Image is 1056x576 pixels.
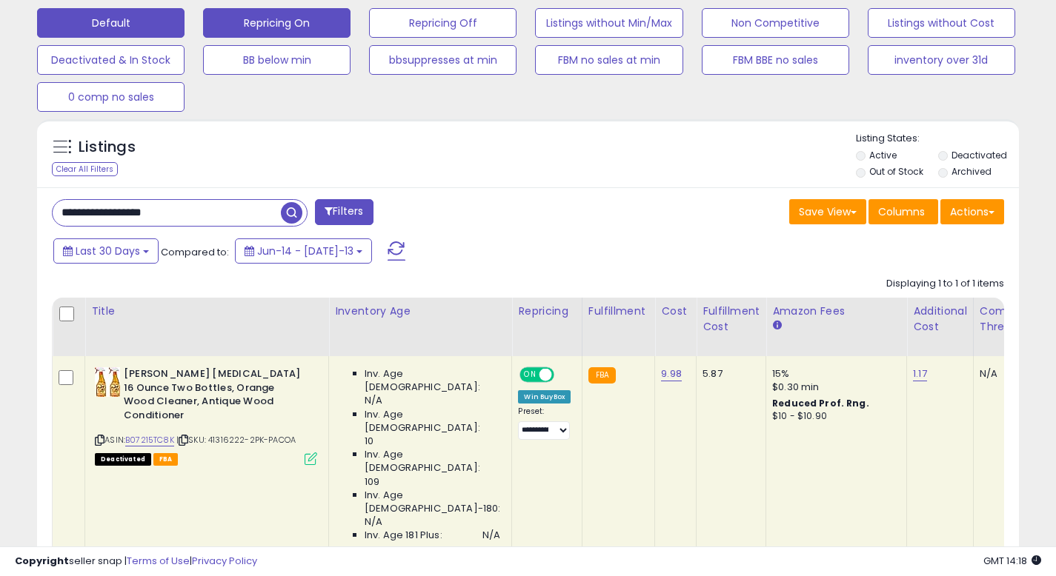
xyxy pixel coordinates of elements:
div: Title [91,304,322,319]
button: Default [37,8,185,38]
div: Cost [661,304,690,319]
button: inventory over 31d [868,45,1015,75]
a: 1.17 [913,366,927,381]
button: bbsuppresses at min [369,45,517,75]
button: Repricing Off [369,8,517,38]
img: 41jVf1IZbuL._SL40_.jpg [95,367,120,397]
span: ON [522,369,540,381]
button: Repricing On [203,8,351,38]
span: N/A [365,515,382,529]
div: 15% [772,367,895,381]
a: 9.98 [661,366,682,381]
span: 10 [365,435,373,448]
div: Displaying 1 to 1 of 1 items [886,277,1004,291]
button: FBM no sales at min [535,45,683,75]
div: Preset: [518,406,571,440]
div: Fulfillment [588,304,648,319]
span: N/A [482,529,500,542]
label: Active [869,149,897,161]
span: Inv. Age [DEMOGRAPHIC_DATA]: [365,408,500,435]
span: Inv. Age 181 Plus: [365,529,442,542]
span: | SKU: 41316222-2PK-PACOA [176,434,296,446]
button: Deactivated & In Stock [37,45,185,75]
button: Jun-14 - [DATE]-13 [235,238,372,264]
div: Clear All Filters [52,162,118,176]
span: Compared to: [161,245,229,259]
button: Listings without Min/Max [535,8,683,38]
span: N/A [365,394,382,407]
button: Columns [869,199,938,224]
strong: Copyright [15,554,69,568]
button: Filters [315,199,373,225]
span: Inv. Age [DEMOGRAPHIC_DATA]: [365,448,500,475]
div: seller snap | | [15,555,257,569]
span: Inv. Age [DEMOGRAPHIC_DATA]-180: [365,489,500,515]
div: $0.30 min [772,381,895,394]
p: Listing States: [856,132,1019,146]
button: FBM BBE no sales [702,45,849,75]
div: Win BuyBox [518,390,571,403]
button: BB below min [203,45,351,75]
a: B07215TC8K [125,434,174,446]
b: [PERSON_NAME] [MEDICAL_DATA] 16 Ounce Two Bottles, Orange Wood Cleaner, Antique Wood Conditioner [124,367,304,426]
button: Last 30 Days [53,238,159,264]
span: 109 [365,475,379,489]
span: 2025-08-13 14:18 GMT [983,554,1041,568]
div: Fulfillment Cost [703,304,760,335]
div: Additional Cost [913,304,967,335]
label: Out of Stock [869,165,923,178]
small: FBA [588,367,616,384]
span: FBA [153,453,179,466]
label: Archived [952,165,992,178]
span: All listings that are unavailable for purchase on Amazon for any reason other than out-of-stock [95,453,151,466]
div: Comp. Price Threshold [980,304,1056,335]
div: N/A [980,367,1051,381]
div: ASIN: [95,367,317,463]
button: Save View [789,199,866,224]
span: Columns [878,204,925,219]
div: 5.87 [703,367,754,381]
button: Listings without Cost [868,8,1015,38]
div: Repricing [518,304,576,319]
div: $10 - $10.90 [772,410,895,423]
span: Last 30 Days [76,244,140,258]
a: Terms of Use [127,554,190,568]
button: 0 comp no sales [37,82,185,112]
div: Inventory Age [335,304,505,319]
span: Jun-14 - [DATE]-13 [257,244,353,258]
label: Deactivated [952,149,1007,161]
small: Amazon Fees. [772,319,781,332]
button: Actions [940,199,1004,224]
div: Amazon Fees [772,304,900,319]
h5: Listings [79,137,136,158]
button: Non Competitive [702,8,849,38]
span: Inv. Age [DEMOGRAPHIC_DATA]: [365,367,500,394]
a: Privacy Policy [192,554,257,568]
span: OFF [552,369,576,381]
b: Reduced Prof. Rng. [772,397,869,409]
